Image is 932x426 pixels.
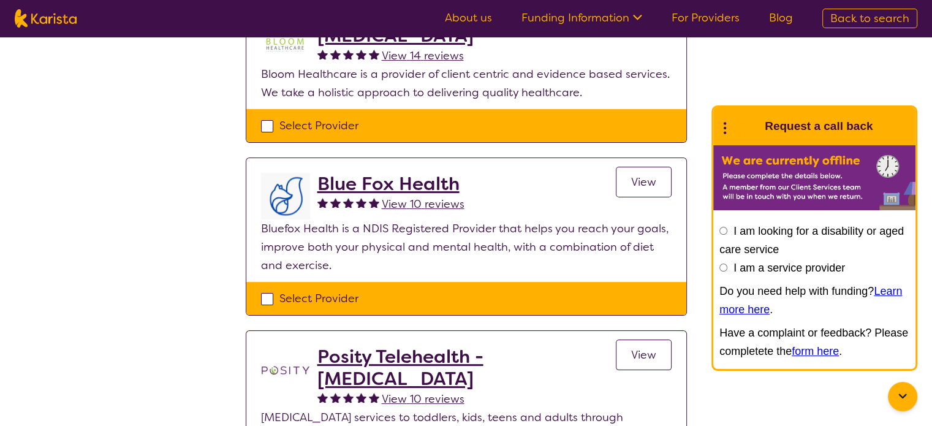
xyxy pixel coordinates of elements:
span: View [631,348,656,362]
img: fullstar [330,49,341,59]
a: Bloom Healthcare - [MEDICAL_DATA] [317,2,616,47]
img: fullstar [343,392,354,403]
img: fullstar [369,49,379,59]
span: View 14 reviews [382,48,464,63]
img: fullstar [330,197,341,208]
img: fullstar [317,49,328,59]
a: About us [445,10,492,25]
a: Funding Information [521,10,642,25]
p: Have a complaint or feedback? Please completete the . [719,324,909,360]
p: Do you need help with funding? . [719,282,909,319]
a: View 14 reviews [382,47,464,65]
img: fullstar [356,49,366,59]
img: fullstar [369,197,379,208]
img: fullstar [317,392,328,403]
a: Blue Fox Health [317,173,464,195]
label: I am looking for a disability or aged care service [719,225,904,256]
a: For Providers [672,10,740,25]
img: fullstar [343,49,354,59]
img: Karista logo [15,9,77,28]
img: fullstar [317,197,328,208]
a: Blog [769,10,793,25]
img: lyehhyr6avbivpacwqcf.png [261,173,310,219]
img: fullstar [356,197,366,208]
span: View 10 reviews [382,197,464,211]
img: t1bslo80pcylnzwjhndq.png [261,346,310,395]
a: Back to search [822,9,917,28]
a: View 10 reviews [382,390,464,408]
a: form here [792,345,839,357]
img: fullstar [369,392,379,403]
label: I am a service provider [733,262,845,274]
h1: Request a call back [765,117,873,135]
img: fullstar [343,197,354,208]
img: fullstar [330,392,341,403]
img: fullstar [356,392,366,403]
p: Bloom Healthcare is a provider of client centric and evidence based services. We take a holistic ... [261,65,672,102]
span: Back to search [830,11,909,26]
span: View [631,175,656,189]
img: Karista [733,114,757,139]
a: View [616,167,672,197]
a: View 10 reviews [382,195,464,213]
p: Bluefox Health is a NDIS Registered Provider that helps you reach your goals, improve both your p... [261,219,672,275]
span: View 10 reviews [382,392,464,406]
img: Karista offline chat form to request call back [713,145,915,210]
a: View [616,340,672,370]
a: Posity Telehealth - [MEDICAL_DATA] [317,346,616,390]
